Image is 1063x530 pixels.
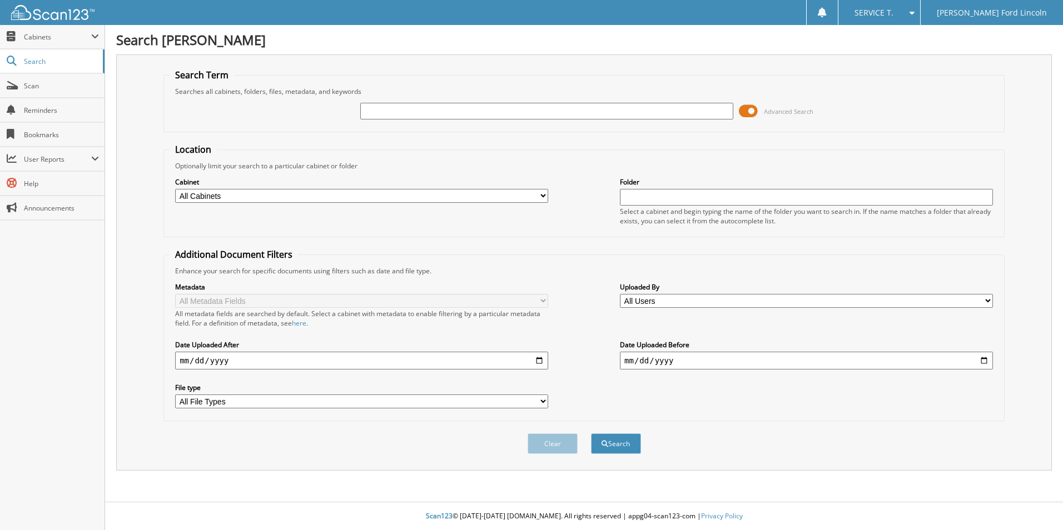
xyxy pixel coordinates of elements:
legend: Additional Document Filters [170,248,298,261]
label: Folder [620,177,993,187]
div: Select a cabinet and begin typing the name of the folder you want to search in. If the name match... [620,207,993,226]
label: Cabinet [175,177,548,187]
legend: Location [170,143,217,156]
h1: Search [PERSON_NAME] [116,31,1052,49]
span: Scan [24,81,99,91]
span: Reminders [24,106,99,115]
span: Help [24,179,99,188]
div: Enhance your search for specific documents using filters such as date and file type. [170,266,999,276]
input: end [620,352,993,369]
div: Optionally limit your search to a particular cabinet or folder [170,161,999,171]
label: Metadata [175,282,548,292]
div: Searches all cabinets, folders, files, metadata, and keywords [170,87,999,96]
span: Cabinets [24,32,91,42]
span: Announcements [24,203,99,213]
img: scan123-logo-white.svg [11,5,95,20]
button: Clear [528,433,578,454]
div: All metadata fields are searched by default. Select a cabinet with metadata to enable filtering b... [175,309,548,328]
label: File type [175,383,548,392]
div: © [DATE]-[DATE] [DOMAIN_NAME]. All rights reserved | appg04-scan123-com | [105,503,1063,530]
button: Search [591,433,641,454]
iframe: Chat Widget [1007,477,1063,530]
span: Scan123 [426,511,453,521]
label: Date Uploaded After [175,340,548,349]
legend: Search Term [170,69,234,81]
span: [PERSON_NAME] Ford Lincoln [937,9,1047,16]
a: Privacy Policy [701,511,743,521]
span: User Reports [24,154,91,164]
label: Date Uploaded Before [620,340,993,349]
span: Advanced Search [764,107,813,116]
span: Search [24,57,97,66]
a: here [292,318,306,328]
span: Bookmarks [24,130,99,139]
input: start [175,352,548,369]
label: Uploaded By [620,282,993,292]
span: SERVICE T. [855,9,893,16]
